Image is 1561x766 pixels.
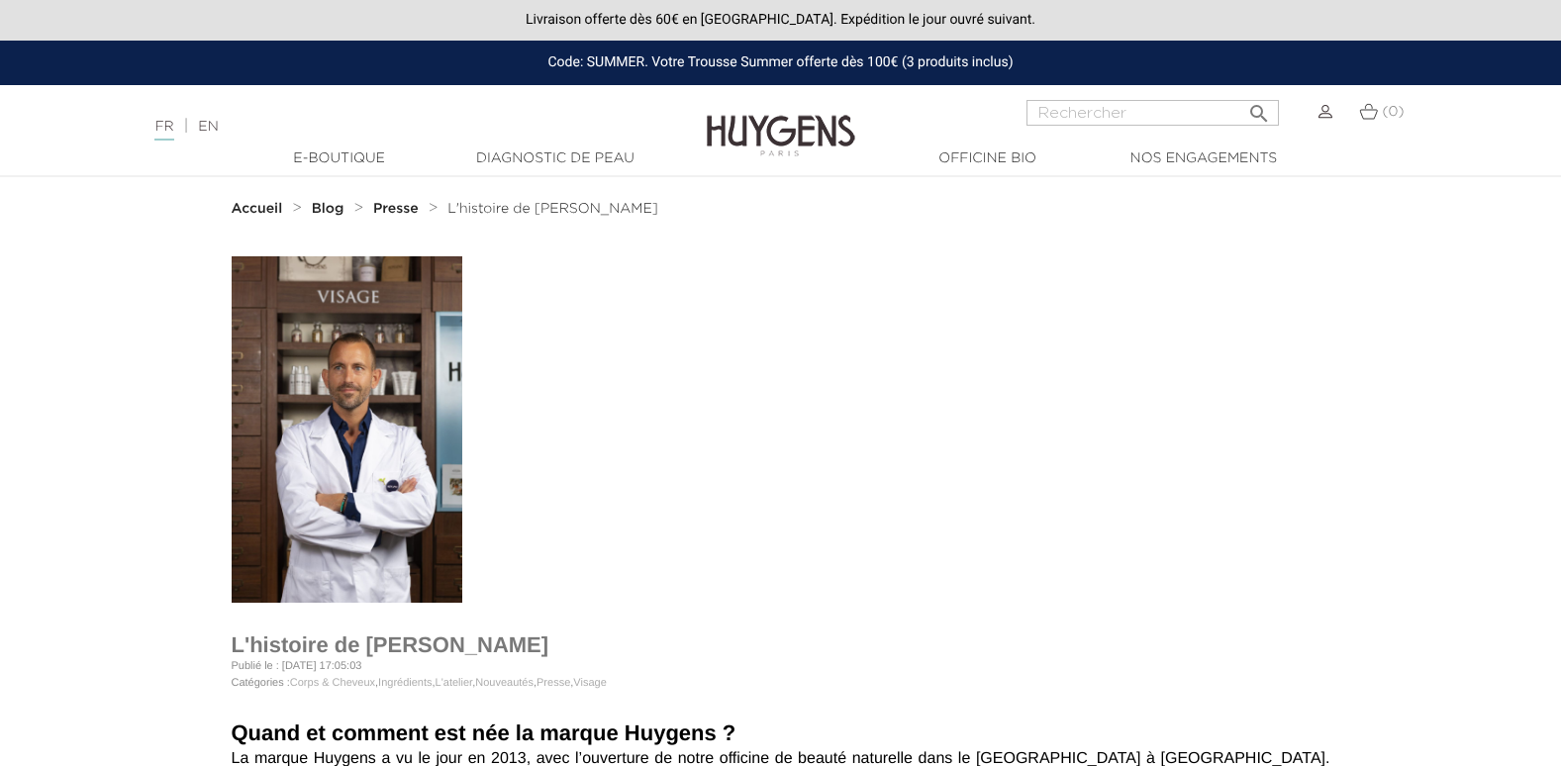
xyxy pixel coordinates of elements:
a: Ingrédients [378,677,432,689]
h1: L'histoire de [PERSON_NAME] [232,632,1330,658]
i:  [1247,96,1271,120]
a: Corps & Cheveux [290,677,375,689]
a: L'atelier [436,677,473,689]
a: Officine Bio [889,148,1087,169]
span: (0) [1383,105,1405,119]
button:  [1241,94,1277,121]
a: Blog [312,201,349,217]
a: L'histoire de [PERSON_NAME] [447,201,658,217]
strong: Presse [373,202,419,216]
div: | [145,115,635,139]
strong: Blog [312,202,344,216]
strong: Accueil [232,202,283,216]
a: Nouveautés [475,677,534,689]
img: Huygens [707,83,855,159]
a: Nos engagements [1105,148,1303,169]
span: L'histoire de [PERSON_NAME] [447,202,658,216]
a: Presse [373,201,423,217]
a: Diagnostic de peau [456,148,654,169]
a: EN [198,120,218,134]
h1: Quand et comment est née la marque Huygens ? [232,720,1330,746]
a: E-Boutique [241,148,439,169]
input: Rechercher [1026,100,1279,126]
p: Publié le : [DATE] 17:05:03 Catégories : , , , , , [232,658,1330,691]
img: L'histoire de Huygens [232,256,462,603]
a: Visage [573,677,606,689]
a: Accueil [232,201,287,217]
a: Presse [537,677,570,689]
a: FR [154,120,173,141]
